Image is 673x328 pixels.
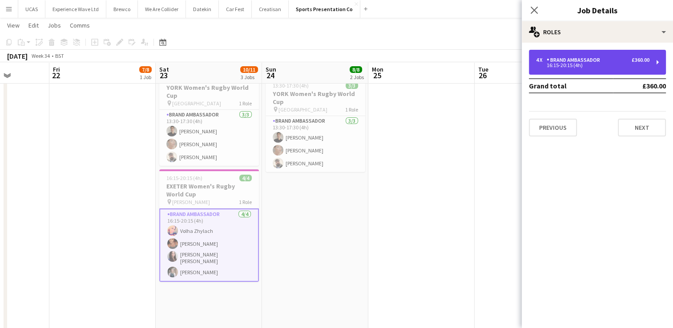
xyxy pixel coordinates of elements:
[239,100,252,107] span: 1 Role
[529,119,577,136] button: Previous
[264,70,276,80] span: 24
[345,106,358,113] span: 1 Role
[478,65,488,73] span: Tue
[159,182,259,198] h3: EXETER Women's Rugby World Cup
[139,66,152,73] span: 7/8
[48,21,61,29] span: Jobs
[166,175,202,181] span: 16:15-20:15 (4h)
[371,70,383,80] span: 25
[4,20,23,31] a: View
[632,57,649,63] div: £360.00
[273,82,309,89] span: 13:30-17:30 (4h)
[239,199,252,205] span: 1 Role
[266,90,365,106] h3: YORK Women's Rugby World Cup
[266,116,365,172] app-card-role: Brand Ambassador3/313:30-17:30 (4h)[PERSON_NAME][PERSON_NAME][PERSON_NAME]
[52,70,60,80] span: 22
[70,21,90,29] span: Comms
[66,20,93,31] a: Comms
[266,65,276,73] span: Sun
[28,21,39,29] span: Edit
[172,100,221,107] span: [GEOGRAPHIC_DATA]
[278,106,327,113] span: [GEOGRAPHIC_DATA]
[106,0,138,18] button: Brewco
[159,208,259,282] app-card-role: Brand Ambassador4/416:15-20:15 (4h)Volha Zhylach[PERSON_NAME][PERSON_NAME] [PERSON_NAME][PERSON_N...
[44,20,64,31] a: Jobs
[346,82,358,89] span: 3/3
[613,79,666,93] td: £360.00
[7,52,28,60] div: [DATE]
[252,0,289,18] button: Creatisan
[529,79,613,93] td: Grand total
[289,0,360,18] button: Sports Presentation Co
[618,119,666,136] button: Next
[138,0,186,18] button: We Are Collider
[25,20,42,31] a: Edit
[219,0,252,18] button: Car Fest
[522,4,673,16] h3: Job Details
[18,0,45,18] button: UCAS
[547,57,604,63] div: Brand Ambassador
[266,77,365,172] app-job-card: 13:30-17:30 (4h)3/3YORK Women's Rugby World Cup [GEOGRAPHIC_DATA]1 RoleBrand Ambassador3/313:30-1...
[55,52,64,59] div: BST
[372,65,383,73] span: Mon
[159,71,259,166] app-job-card: 13:30-17:30 (4h)3/3YORK Women's Rugby World Cup [GEOGRAPHIC_DATA]1 RoleBrand Ambassador3/313:30-1...
[536,57,547,63] div: 4 x
[159,84,259,100] h3: YORK Women's Rugby World Cup
[159,169,259,282] app-job-card: 16:15-20:15 (4h)4/4EXETER Women's Rugby World Cup [PERSON_NAME]1 RoleBrand Ambassador4/416:15-20:...
[158,70,169,80] span: 23
[522,21,673,43] div: Roles
[159,110,259,166] app-card-role: Brand Ambassador3/313:30-17:30 (4h)[PERSON_NAME][PERSON_NAME][PERSON_NAME]
[29,52,52,59] span: Week 34
[186,0,219,18] button: Datekin
[241,74,258,80] div: 3 Jobs
[240,66,258,73] span: 10/11
[477,70,488,80] span: 26
[350,74,364,80] div: 2 Jobs
[159,65,169,73] span: Sat
[53,65,60,73] span: Fri
[536,63,649,68] div: 16:15-20:15 (4h)
[140,74,151,80] div: 1 Job
[239,175,252,181] span: 4/4
[45,0,106,18] button: Experience Wave Ltd
[172,199,210,205] span: [PERSON_NAME]
[7,21,20,29] span: View
[350,66,362,73] span: 8/8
